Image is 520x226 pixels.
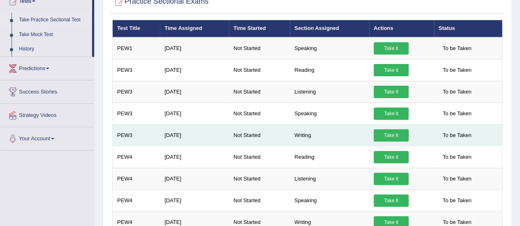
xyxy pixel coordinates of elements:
td: [DATE] [160,103,229,124]
th: Status [434,20,502,37]
a: Strategy Videos [0,104,94,124]
td: Speaking [290,103,369,124]
span: To be Taken [439,151,476,163]
td: Listening [290,168,369,189]
a: Take it [374,194,409,207]
td: Not Started [229,59,290,81]
td: Speaking [290,37,369,59]
a: Success Stories [0,80,94,101]
span: To be Taken [439,129,476,142]
td: PEW4 [113,168,160,189]
a: Take it [374,173,409,185]
td: Listening [290,81,369,103]
td: Not Started [229,168,290,189]
th: Time Started [229,20,290,37]
th: Test Title [113,20,160,37]
span: To be Taken [439,42,476,55]
a: Take Practice Sectional Test [15,13,92,27]
td: PEW3 [113,124,160,146]
td: [DATE] [160,146,229,168]
td: Reading [290,146,369,168]
td: [DATE] [160,168,229,189]
td: Not Started [229,124,290,146]
td: Speaking [290,189,369,211]
td: [DATE] [160,124,229,146]
td: [DATE] [160,81,229,103]
a: History [15,42,92,57]
th: Section Assigned [290,20,369,37]
th: Actions [369,20,434,37]
span: To be Taken [439,107,476,120]
td: PEW3 [113,81,160,103]
span: To be Taken [439,173,476,185]
td: PEW3 [113,59,160,81]
td: Not Started [229,146,290,168]
td: Not Started [229,37,290,59]
td: [DATE] [160,189,229,211]
td: Reading [290,59,369,81]
a: Take Mock Test [15,27,92,42]
span: To be Taken [439,64,476,76]
a: Predictions [0,57,94,78]
td: Not Started [229,103,290,124]
th: Time Assigned [160,20,229,37]
td: [DATE] [160,37,229,59]
a: Take it [374,64,409,76]
td: Writing [290,124,369,146]
a: Take it [374,151,409,163]
td: [DATE] [160,59,229,81]
span: To be Taken [439,86,476,98]
td: Not Started [229,189,290,211]
td: PEW4 [113,146,160,168]
a: Your Account [0,127,94,148]
td: Not Started [229,81,290,103]
td: PEW1 [113,37,160,59]
td: PEW3 [113,103,160,124]
td: PEW4 [113,189,160,211]
a: Take it [374,129,409,142]
a: Take it [374,42,409,55]
span: To be Taken [439,194,476,207]
a: Take it [374,86,409,98]
a: Take it [374,107,409,120]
